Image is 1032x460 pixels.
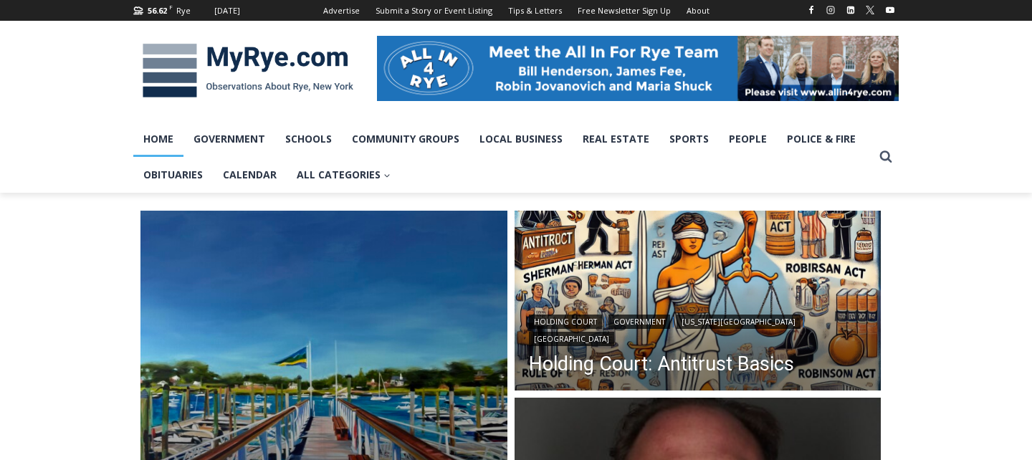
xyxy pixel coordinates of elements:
a: Obituaries [133,157,213,193]
div: | | | [529,312,867,346]
span: All Categories [297,167,391,183]
a: Schools [275,121,342,157]
a: Sports [659,121,719,157]
a: All Categories [287,157,401,193]
img: All in for Rye [377,36,899,100]
a: YouTube [881,1,899,19]
a: Facebook [803,1,820,19]
a: Linkedin [842,1,859,19]
div: Rye [176,4,191,17]
a: X [861,1,879,19]
a: Real Estate [573,121,659,157]
span: F [169,3,173,11]
img: MyRye.com [133,34,363,108]
a: [US_STATE][GEOGRAPHIC_DATA] [677,315,801,329]
a: Calendar [213,157,287,193]
a: Government [183,121,275,157]
a: Instagram [822,1,839,19]
a: Home [133,121,183,157]
a: Holding Court: Antitrust Basics [529,353,867,375]
a: Holding Court [529,315,602,329]
nav: Primary Navigation [133,121,873,193]
a: Police & Fire [777,121,866,157]
img: Holding Court Anti Trust Basics Illustration DALLE 2025-10-14 [515,211,881,394]
div: [DATE] [214,4,240,17]
a: Government [608,315,670,329]
a: Local Business [469,121,573,157]
a: [GEOGRAPHIC_DATA] [529,332,614,346]
a: Read More Holding Court: Antitrust Basics [515,211,881,394]
a: People [719,121,777,157]
a: Community Groups [342,121,469,157]
span: 56.62 [148,5,167,16]
button: View Search Form [873,144,899,170]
